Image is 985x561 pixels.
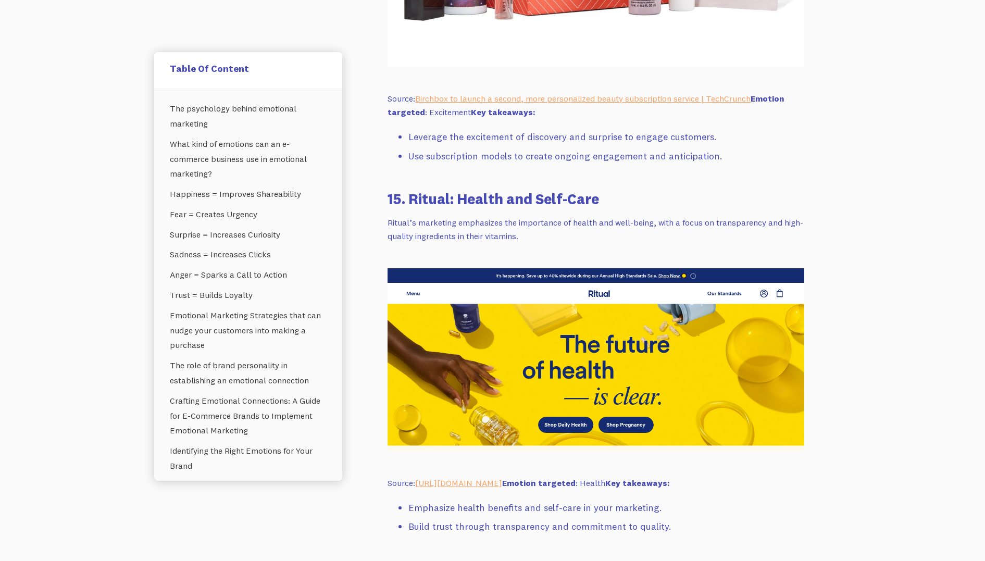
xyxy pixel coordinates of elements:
[170,305,327,355] a: Emotional Marketing Strategies that can nudge your customers into making a purchase
[170,265,327,285] a: Anger = Sparks a Call to Action
[388,476,804,490] p: Source: : Health
[605,478,669,488] strong: Key takeaways:
[388,189,804,209] h3: 15. Ritual: Health and Self-Care
[170,245,327,265] a: Sadness = Increases Clicks
[408,501,804,516] li: Emphasize health benefits and self-care in your marketing.
[471,107,535,117] strong: Key takeaways:
[170,225,327,245] a: Surprise = Increases Curiosity
[415,478,502,488] a: [URL][DOMAIN_NAME]
[170,476,327,496] a: Crafting Emotionally Resonant Content
[170,63,327,74] h5: Table Of Content
[170,134,327,184] a: What kind of emotions can an e-commerce business use in emotional marketing?
[408,130,804,145] li: Leverage the excitement of discovery and surprise to engage customers.
[170,204,327,225] a: Fear = Creates Urgency
[170,285,327,305] a: Trust = Builds Loyalty
[170,98,327,134] a: The psychology behind emotional marketing
[502,478,576,488] strong: Emotion targeted
[388,92,804,119] p: Source: : Excitement
[170,441,327,477] a: Identifying the Right Emotions for Your Brand
[388,93,784,118] strong: Emotion targeted
[170,391,327,441] a: Crafting Emotional Connections: A Guide for E-Commerce Brands to Implement Emotional Marketing
[170,184,327,204] a: Happiness = Improves Shareability
[408,149,804,164] li: Use subscription models to create ongoing engagement and anticipation.
[408,519,804,534] li: Build trust through transparency and commitment to quality.
[388,216,804,243] p: Ritual’s marketing emphasizes the importance of health and well-being, with a focus on transparen...
[170,356,327,391] a: The role of brand personality in establishing an emotional connection
[415,93,751,104] a: Birchbox to launch a second, more personalized beauty subscription service | TechCrunch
